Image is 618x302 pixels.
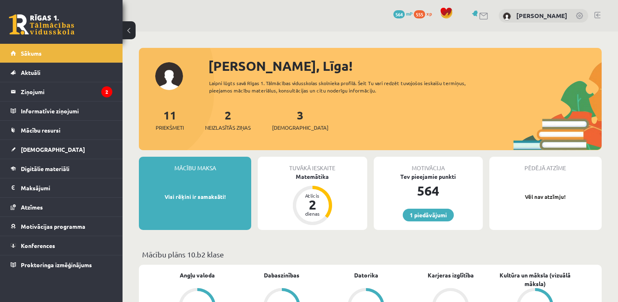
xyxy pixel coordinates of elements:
[11,198,112,216] a: Atzīmes
[156,124,184,132] span: Priekšmeti
[516,11,567,20] a: [PERSON_NAME]
[11,236,112,255] a: Konferences
[374,181,483,201] div: 564
[209,79,487,94] div: Laipni lūgts savā Rīgas 1. Tālmācības vidusskolas skolnieka profilā. Šeit Tu vari redzēt tuvojošo...
[21,101,112,120] legend: Informatīvie ziņojumi
[21,50,42,57] span: Sākums
[406,10,413,17] span: mP
[11,121,112,140] a: Mācību resursi
[21,146,85,153] span: [DEMOGRAPHIC_DATA]
[11,140,112,159] a: [DEMOGRAPHIC_DATA]
[21,203,43,211] span: Atzīmes
[272,124,328,132] span: [DEMOGRAPHIC_DATA]
[258,172,367,226] a: Matemātika Atlicis 2 dienas
[300,193,325,198] div: Atlicis
[414,10,425,18] span: 555
[21,165,69,172] span: Digitālie materiāli
[21,242,55,249] span: Konferences
[11,159,112,178] a: Digitālie materiāli
[205,108,251,132] a: 2Neizlasītās ziņas
[393,10,405,18] span: 564
[21,126,60,134] span: Mācību resursi
[21,178,112,197] legend: Maksājumi
[503,12,511,20] img: Līga Strupka
[208,56,602,76] div: [PERSON_NAME], Līga!
[428,271,474,279] a: Karjeras izglītība
[264,271,299,279] a: Dabaszinības
[493,193,598,201] p: Vēl nav atzīmju!
[300,198,325,211] div: 2
[156,108,184,132] a: 11Priekšmeti
[393,10,413,17] a: 564 mP
[180,271,215,279] a: Angļu valoda
[11,44,112,63] a: Sākums
[426,10,432,17] span: xp
[11,101,112,120] a: Informatīvie ziņojumi
[374,157,483,172] div: Motivācija
[11,82,112,101] a: Ziņojumi2
[258,157,367,172] div: Tuvākā ieskaite
[143,193,247,201] p: Visi rēķini ir samaksāti!
[21,223,85,230] span: Motivācijas programma
[354,271,378,279] a: Datorika
[493,271,577,288] a: Kultūra un māksla (vizuālā māksla)
[21,261,92,268] span: Proktoringa izmēģinājums
[11,178,112,197] a: Maksājumi
[374,172,483,181] div: Tev pieejamie punkti
[11,217,112,236] a: Motivācijas programma
[272,108,328,132] a: 3[DEMOGRAPHIC_DATA]
[11,255,112,274] a: Proktoringa izmēģinājums
[21,69,40,76] span: Aktuāli
[142,249,598,260] p: Mācību plāns 10.b2 klase
[9,14,74,35] a: Rīgas 1. Tālmācības vidusskola
[258,172,367,181] div: Matemātika
[101,86,112,97] i: 2
[403,209,454,221] a: 1 piedāvājumi
[300,211,325,216] div: dienas
[11,63,112,82] a: Aktuāli
[414,10,436,17] a: 555 xp
[139,157,251,172] div: Mācību maksa
[205,124,251,132] span: Neizlasītās ziņas
[489,157,602,172] div: Pēdējā atzīme
[21,82,112,101] legend: Ziņojumi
